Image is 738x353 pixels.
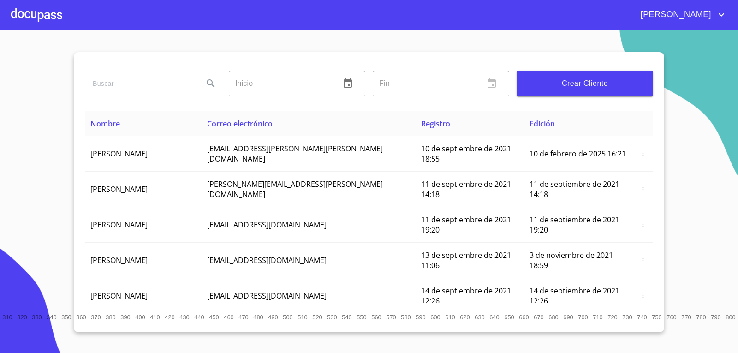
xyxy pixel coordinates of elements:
[428,310,443,325] button: 600
[726,314,735,321] span: 800
[649,310,664,325] button: 750
[421,179,511,199] span: 11 de septiembre de 2021 14:18
[280,310,295,325] button: 500
[59,310,74,325] button: 350
[458,310,472,325] button: 620
[120,314,130,321] span: 390
[416,314,425,321] span: 590
[652,314,661,321] span: 750
[421,119,450,129] span: Registro
[194,314,204,321] span: 440
[530,250,613,270] span: 3 de noviembre de 2021 18:59
[207,255,327,265] span: [EMAIL_ADDRESS][DOMAIN_NAME]
[192,310,207,325] button: 440
[561,310,576,325] button: 690
[386,314,396,321] span: 570
[90,220,148,230] span: [PERSON_NAME]
[89,310,103,325] button: 370
[354,310,369,325] button: 550
[251,310,266,325] button: 480
[90,149,148,159] span: [PERSON_NAME]
[44,310,59,325] button: 340
[90,119,120,129] span: Nombre
[76,314,86,321] span: 360
[150,314,160,321] span: 410
[207,310,221,325] button: 450
[221,310,236,325] button: 460
[590,310,605,325] button: 710
[637,314,647,321] span: 740
[17,314,27,321] span: 320
[530,286,619,306] span: 14 de septiembre de 2021 12:26
[723,310,738,325] button: 800
[207,220,327,230] span: [EMAIL_ADDRESS][DOMAIN_NAME]
[460,314,470,321] span: 620
[148,310,162,325] button: 410
[576,310,590,325] button: 700
[369,310,384,325] button: 560
[681,314,691,321] span: 770
[135,314,145,321] span: 400
[295,310,310,325] button: 510
[667,314,676,321] span: 760
[413,310,428,325] button: 590
[563,314,573,321] span: 690
[696,314,706,321] span: 780
[74,310,89,325] button: 360
[298,314,307,321] span: 510
[207,144,383,164] span: [EMAIL_ADDRESS][PERSON_NAME][PERSON_NAME][DOMAIN_NAME]
[517,310,531,325] button: 660
[90,291,148,301] span: [PERSON_NAME]
[238,314,248,321] span: 470
[200,72,222,95] button: Search
[310,310,325,325] button: 520
[118,310,133,325] button: 390
[534,314,543,321] span: 670
[430,314,440,321] span: 600
[177,310,192,325] button: 430
[207,179,383,199] span: [PERSON_NAME][EMAIL_ADDRESS][PERSON_NAME][DOMAIN_NAME]
[207,119,273,129] span: Correo electrónico
[622,314,632,321] span: 730
[266,310,280,325] button: 490
[47,314,56,321] span: 340
[530,149,626,159] span: 10 de febrero de 2025 16:21
[357,314,366,321] span: 550
[421,250,511,270] span: 13 de septiembre de 2021 11:06
[548,314,558,321] span: 680
[443,310,458,325] button: 610
[283,314,292,321] span: 500
[162,310,177,325] button: 420
[472,310,487,325] button: 630
[421,286,511,306] span: 14 de septiembre de 2021 12:26
[253,314,263,321] span: 480
[209,314,219,321] span: 450
[664,310,679,325] button: 760
[90,255,148,265] span: [PERSON_NAME]
[708,310,723,325] button: 790
[236,310,251,325] button: 470
[634,7,716,22] span: [PERSON_NAME]
[61,314,71,321] span: 350
[224,314,233,321] span: 460
[519,314,529,321] span: 660
[593,314,602,321] span: 710
[30,310,44,325] button: 330
[399,310,413,325] button: 580
[546,310,561,325] button: 680
[421,144,511,164] span: 10 de septiembre de 2021 18:55
[620,310,635,325] button: 730
[679,310,694,325] button: 770
[635,310,649,325] button: 740
[32,314,42,321] span: 330
[517,71,653,96] button: Crear Cliente
[531,310,546,325] button: 670
[445,314,455,321] span: 610
[634,7,727,22] button: account of current user
[524,77,646,90] span: Crear Cliente
[85,71,196,96] input: search
[327,314,337,321] span: 530
[91,314,101,321] span: 370
[489,314,499,321] span: 640
[421,215,511,235] span: 11 de septiembre de 2021 19:20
